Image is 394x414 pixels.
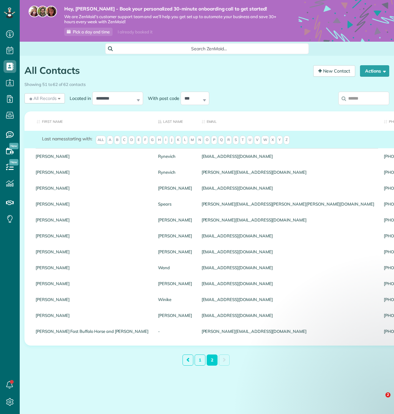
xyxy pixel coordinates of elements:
span: L [182,136,188,144]
a: Rynevich [158,154,192,158]
th: Email: activate to sort column ascending [197,111,379,131]
img: jorge-587dff0eeaa6aab1f244e6dc62b8924c3b6ad411094392a53c71c6c4a576187d.jpg [37,6,48,17]
a: [PERSON_NAME] [36,265,149,270]
span: G [149,136,156,144]
a: Pick a day and time [64,28,113,36]
div: [EMAIL_ADDRESS][DOMAIN_NAME] [197,291,379,307]
a: [PERSON_NAME] [36,154,149,158]
a: [PERSON_NAME] [36,313,149,318]
a: [PERSON_NAME] [36,297,149,302]
span: X [270,136,276,144]
span: W [261,136,269,144]
span: V [254,136,260,144]
span: Q [218,136,225,144]
span: U [247,136,253,144]
span: We are ZenMaid’s customer support team and we’ll help you get set up to automate your business an... [64,14,280,25]
a: [PERSON_NAME] Fast Buffalo Horse and [PERSON_NAME] [36,329,149,333]
span: E [136,136,142,144]
button: Actions [360,65,389,77]
span: T [240,136,246,144]
span: All Records [28,95,57,102]
th: First Name: activate to sort column ascending [24,111,153,131]
span: R [225,136,232,144]
span: D [128,136,135,144]
span: P [211,136,217,144]
a: [PERSON_NAME] [158,281,192,286]
div: [PERSON_NAME][EMAIL_ADDRESS][DOMAIN_NAME] [197,212,379,228]
div: I already booked it [114,28,156,36]
span: C [121,136,128,144]
img: maria-72a9807cf96188c08ef61303f053569d2e2a8a1cde33d635c8a3ac13582a053d.jpg [29,6,40,17]
span: New [9,159,18,165]
div: [EMAIL_ADDRESS][DOMAIN_NAME] [197,307,379,323]
a: Spears [158,202,192,206]
span: H [156,136,162,144]
label: starting with: [42,136,92,142]
div: [EMAIL_ADDRESS][DOMAIN_NAME] [197,148,379,164]
a: [PERSON_NAME] [36,249,149,254]
span: S [233,136,239,144]
a: [PERSON_NAME] [158,249,192,254]
a: [PERSON_NAME] [36,218,149,222]
span: B [114,136,120,144]
th: Last Name: activate to sort column descending [153,111,197,131]
a: Winike [158,297,192,302]
span: I [163,136,168,144]
span: All [96,136,106,144]
div: [EMAIL_ADDRESS][DOMAIN_NAME] [197,244,379,260]
span: N [197,136,203,144]
div: [EMAIL_ADDRESS][DOMAIN_NAME] [197,260,379,276]
span: F [142,136,148,144]
label: With post code [143,95,181,102]
span: Y [277,136,283,144]
a: [PERSON_NAME] [36,202,149,206]
div: [PERSON_NAME][EMAIL_ADDRESS][DOMAIN_NAME] [197,164,379,180]
a: [PERSON_NAME] [158,218,192,222]
a: Rynevich [158,170,192,174]
iframe: Intercom live chat [372,392,388,408]
div: [EMAIL_ADDRESS][DOMAIN_NAME] [197,180,379,196]
a: 2 [207,354,218,366]
span: 2 [385,392,391,397]
div: [PERSON_NAME][EMAIL_ADDRESS][PERSON_NAME][PERSON_NAME][DOMAIN_NAME] [197,196,379,212]
span: J [169,136,174,144]
span: K [175,136,181,144]
div: [EMAIL_ADDRESS][DOMAIN_NAME] [197,276,379,291]
span: M [189,136,196,144]
div: Showing 51 to 62 of 62 contacts [24,79,389,88]
a: [PERSON_NAME] [158,313,192,318]
div: [PERSON_NAME][EMAIL_ADDRESS][DOMAIN_NAME] [197,323,379,339]
img: michelle-19f622bdf1676172e81f8f8fba1fb50e276960ebfe0243fe18214015130c80e4.jpg [45,6,57,17]
span: A [107,136,113,144]
a: New Contact [313,65,355,77]
strong: Hey, [PERSON_NAME] - Book your personalized 30-minute onboarding call to get started! [64,6,280,12]
a: [PERSON_NAME] [36,281,149,286]
a: [PERSON_NAME] [36,234,149,238]
a: [PERSON_NAME] [158,186,192,190]
a: - [158,329,192,333]
h1: All Contacts [24,65,308,76]
span: New [9,143,18,149]
span: Last names [42,136,66,142]
span: Pick a day and time [73,29,110,34]
a: [PERSON_NAME] [36,170,149,174]
a: [PERSON_NAME] [158,234,192,238]
a: [PERSON_NAME] [36,186,149,190]
span: O [204,136,210,144]
span: Z [284,136,290,144]
a: Wand [158,265,192,270]
a: 1 [195,354,205,366]
label: Located in [65,95,92,102]
div: [EMAIL_ADDRESS][DOMAIN_NAME] [197,228,379,244]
